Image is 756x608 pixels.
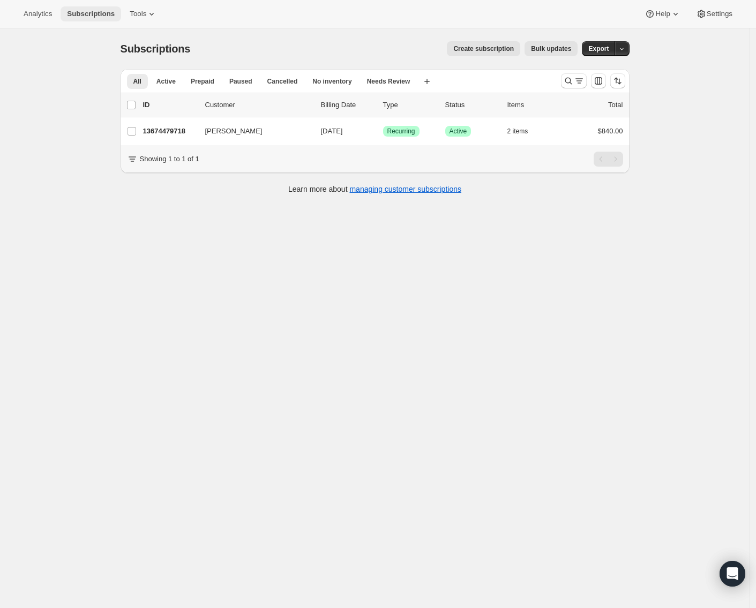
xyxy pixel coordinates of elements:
[582,41,615,56] button: Export
[143,124,623,139] div: 13674479718[PERSON_NAME][DATE]SuccessRecurringSuccessActive2 items$840.00
[191,77,214,86] span: Prepaid
[447,41,520,56] button: Create subscription
[720,561,745,587] div: Open Intercom Messenger
[288,184,461,194] p: Learn more about
[205,100,312,110] p: Customer
[588,44,609,53] span: Export
[61,6,121,21] button: Subscriptions
[267,77,298,86] span: Cancelled
[321,127,343,135] span: [DATE]
[367,77,410,86] span: Needs Review
[418,74,436,89] button: Create new view
[561,73,587,88] button: Search and filter results
[638,6,687,21] button: Help
[123,6,163,21] button: Tools
[24,10,52,18] span: Analytics
[143,100,197,110] p: ID
[507,124,540,139] button: 2 items
[610,73,625,88] button: Sort the results
[655,10,670,18] span: Help
[229,77,252,86] span: Paused
[445,100,499,110] p: Status
[507,100,561,110] div: Items
[707,10,732,18] span: Settings
[690,6,739,21] button: Settings
[312,77,351,86] span: No inventory
[321,100,375,110] p: Billing Date
[156,77,176,86] span: Active
[450,127,467,136] span: Active
[507,127,528,136] span: 2 items
[133,77,141,86] span: All
[383,100,437,110] div: Type
[199,123,306,140] button: [PERSON_NAME]
[453,44,514,53] span: Create subscription
[205,126,263,137] span: [PERSON_NAME]
[143,126,197,137] p: 13674479718
[143,100,623,110] div: IDCustomerBilling DateTypeStatusItemsTotal
[591,73,606,88] button: Customize table column order and visibility
[349,185,461,193] a: managing customer subscriptions
[121,43,191,55] span: Subscriptions
[130,10,146,18] span: Tools
[531,44,571,53] span: Bulk updates
[17,6,58,21] button: Analytics
[598,127,623,135] span: $840.00
[140,154,199,164] p: Showing 1 to 1 of 1
[525,41,578,56] button: Bulk updates
[608,100,623,110] p: Total
[594,152,623,167] nav: Pagination
[67,10,115,18] span: Subscriptions
[387,127,415,136] span: Recurring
